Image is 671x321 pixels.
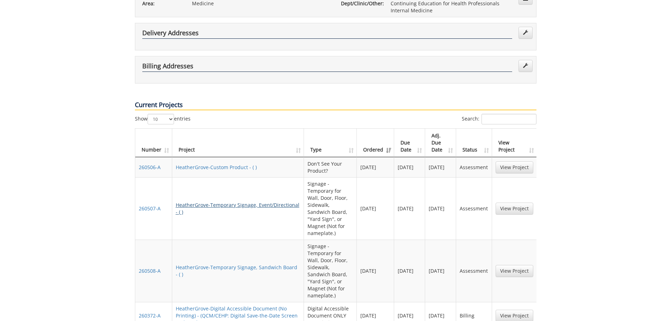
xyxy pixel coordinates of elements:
[456,157,492,177] td: Assessment
[425,177,456,240] td: [DATE]
[176,264,297,278] a: HeatherGrove-Temporary Signage, Sandwich Board - ( )
[456,240,492,302] td: Assessment
[391,7,529,14] p: Internal Medicine
[496,265,533,277] a: View Project
[357,240,394,302] td: [DATE]
[135,129,172,157] th: Number: activate to sort column ascending
[139,312,161,319] a: 260372-A
[496,161,533,173] a: View Project
[394,240,425,302] td: [DATE]
[518,27,533,39] a: Edit Addresses
[304,157,357,177] td: Don't See Your Product?
[492,129,537,157] th: View Project: activate to sort column ascending
[425,240,456,302] td: [DATE]
[139,267,161,274] a: 260508-A
[462,114,536,124] label: Search:
[176,164,257,171] a: HeatherGrove-Custom Product - ( )
[456,177,492,240] td: Assessment
[139,164,161,171] a: 260506-A
[135,100,536,110] p: Current Projects
[425,129,456,157] th: Adj. Due Date: activate to sort column ascending
[172,129,304,157] th: Project: activate to sort column ascending
[304,177,357,240] td: Signage - Temporary for Wall, Door, Floor, Sidewalk, Sandwich Board, "Yard Sign", or Magnet (Not ...
[135,114,191,124] label: Show entries
[357,129,394,157] th: Ordered: activate to sort column ascending
[176,202,299,215] a: HeatherGrove-Temporary Signage, Event/Directional - ( )
[139,205,161,212] a: 260507-A
[496,203,533,215] a: View Project
[394,157,425,177] td: [DATE]
[394,129,425,157] th: Due Date: activate to sort column ascending
[481,114,536,124] input: Search:
[304,129,357,157] th: Type: activate to sort column ascending
[148,114,174,124] select: Showentries
[357,177,394,240] td: [DATE]
[456,129,492,157] th: Status: activate to sort column ascending
[357,157,394,177] td: [DATE]
[142,63,512,72] h4: Billing Addresses
[142,30,512,39] h4: Delivery Addresses
[518,60,533,72] a: Edit Addresses
[425,157,456,177] td: [DATE]
[394,177,425,240] td: [DATE]
[304,240,357,302] td: Signage - Temporary for Wall, Door, Floor, Sidewalk, Sandwich Board, "Yard Sign", or Magnet (Not ...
